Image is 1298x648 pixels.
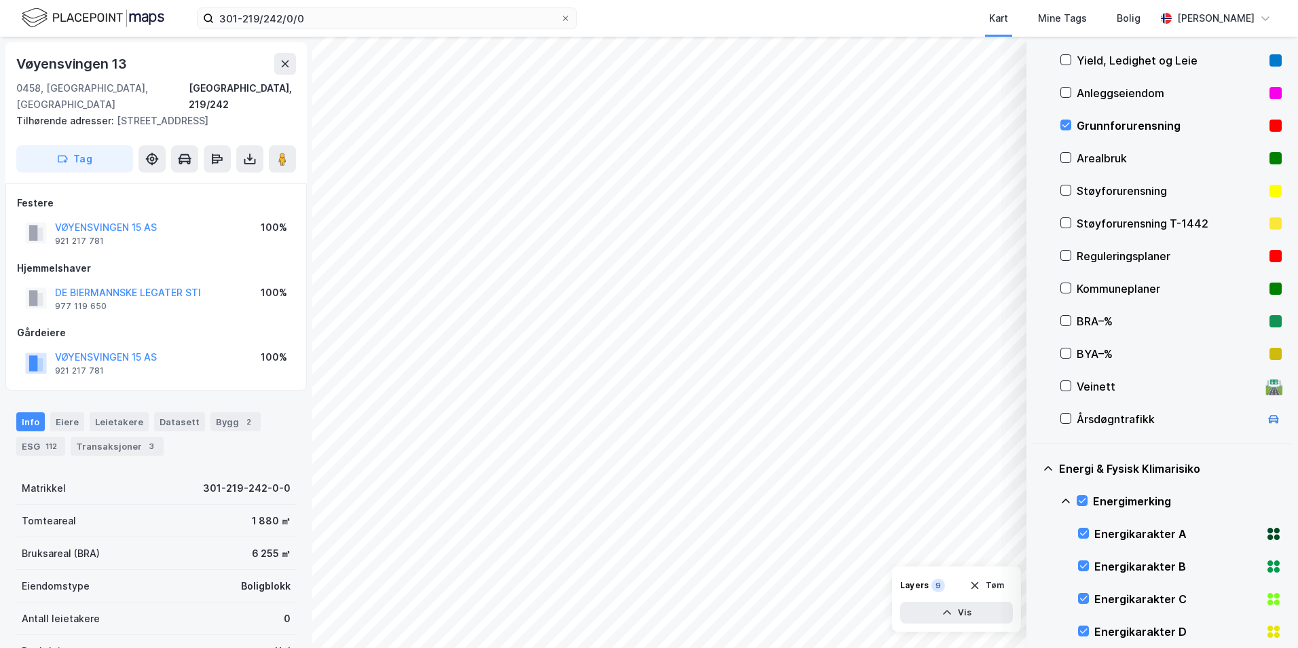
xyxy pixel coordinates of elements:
[55,301,107,312] div: 977 119 650
[1077,85,1264,101] div: Anleggseiendom
[16,145,133,173] button: Tag
[16,53,130,75] div: Vøyensvingen 13
[1077,411,1260,427] div: Årsdøgntrafikk
[22,480,66,497] div: Matrikkel
[90,412,149,431] div: Leietakere
[1094,591,1260,607] div: Energikarakter C
[261,285,287,301] div: 100%
[43,439,60,453] div: 112
[22,578,90,594] div: Eiendomstype
[1077,183,1264,199] div: Støyforurensning
[1077,52,1264,69] div: Yield, Ledighet og Leie
[284,611,291,627] div: 0
[1077,281,1264,297] div: Kommuneplaner
[189,80,296,113] div: [GEOGRAPHIC_DATA], 219/242
[1077,118,1264,134] div: Grunnforurensning
[242,415,255,429] div: 2
[989,10,1008,26] div: Kart
[1094,526,1260,542] div: Energikarakter A
[1077,346,1264,362] div: BYA–%
[961,575,1013,596] button: Tøm
[1230,583,1298,648] iframe: Chat Widget
[16,80,189,113] div: 0458, [GEOGRAPHIC_DATA], [GEOGRAPHIC_DATA]
[261,219,287,236] div: 100%
[17,325,295,341] div: Gårdeiere
[145,439,158,453] div: 3
[1077,313,1264,329] div: BRA–%
[1077,215,1264,232] div: Støyforurensning T-1442
[55,365,104,376] div: 921 217 781
[1077,150,1264,166] div: Arealbruk
[210,412,261,431] div: Bygg
[203,480,291,497] div: 301-219-242-0-0
[1059,461,1282,477] div: Energi & Fysisk Klimarisiko
[22,513,76,529] div: Tomteareal
[1117,10,1141,26] div: Bolig
[1077,378,1260,395] div: Veinett
[1094,624,1260,640] div: Energikarakter D
[1094,558,1260,575] div: Energikarakter B
[252,545,291,562] div: 6 255 ㎡
[241,578,291,594] div: Boligblokk
[17,195,295,211] div: Festere
[931,579,945,592] div: 9
[1093,493,1282,509] div: Energimerking
[16,437,65,456] div: ESG
[1077,248,1264,264] div: Reguleringsplaner
[154,412,205,431] div: Datasett
[22,545,100,562] div: Bruksareal (BRA)
[16,115,117,126] span: Tilhørende adresser:
[17,260,295,276] div: Hjemmelshaver
[55,236,104,247] div: 921 217 781
[900,602,1013,624] button: Vis
[214,8,560,29] input: Søk på adresse, matrikkel, gårdeiere, leietakere eller personer
[50,412,84,431] div: Eiere
[1038,10,1087,26] div: Mine Tags
[22,6,164,30] img: logo.f888ab2527a4732fd821a326f86c7f29.svg
[1177,10,1255,26] div: [PERSON_NAME]
[16,412,45,431] div: Info
[252,513,291,529] div: 1 880 ㎡
[16,113,285,129] div: [STREET_ADDRESS]
[71,437,164,456] div: Transaksjoner
[1265,378,1283,395] div: 🛣️
[261,349,287,365] div: 100%
[900,580,929,591] div: Layers
[22,611,100,627] div: Antall leietakere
